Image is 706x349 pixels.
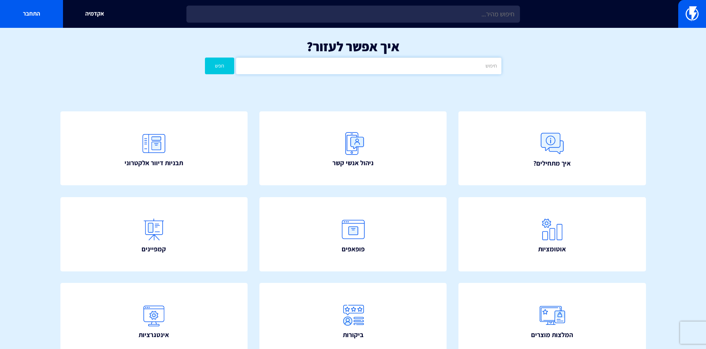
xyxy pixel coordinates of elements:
span: אוטומציות [538,244,566,254]
a: פופאפים [259,197,447,271]
span: ביקורות [343,330,364,340]
span: תבניות דיוור אלקטרוני [125,158,183,168]
a: תבניות דיוור אלקטרוני [60,111,248,186]
a: קמפיינים [60,197,248,271]
span: המלצות מוצרים [531,330,573,340]
h1: איך אפשר לעזור? [11,39,695,54]
a: ניהול אנשי קשר [259,111,447,186]
span: אינטגרציות [139,330,169,340]
input: חיפוש מהיר... [186,6,520,23]
span: ניהול אנשי קשר [332,158,374,168]
span: פופאפים [342,244,365,254]
span: קמפיינים [142,244,166,254]
button: חפש [205,58,235,74]
input: חיפוש [236,58,501,74]
a: אוטומציות [458,197,646,271]
span: איך מתחילים? [533,159,571,168]
a: איך מתחילים? [458,111,646,186]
